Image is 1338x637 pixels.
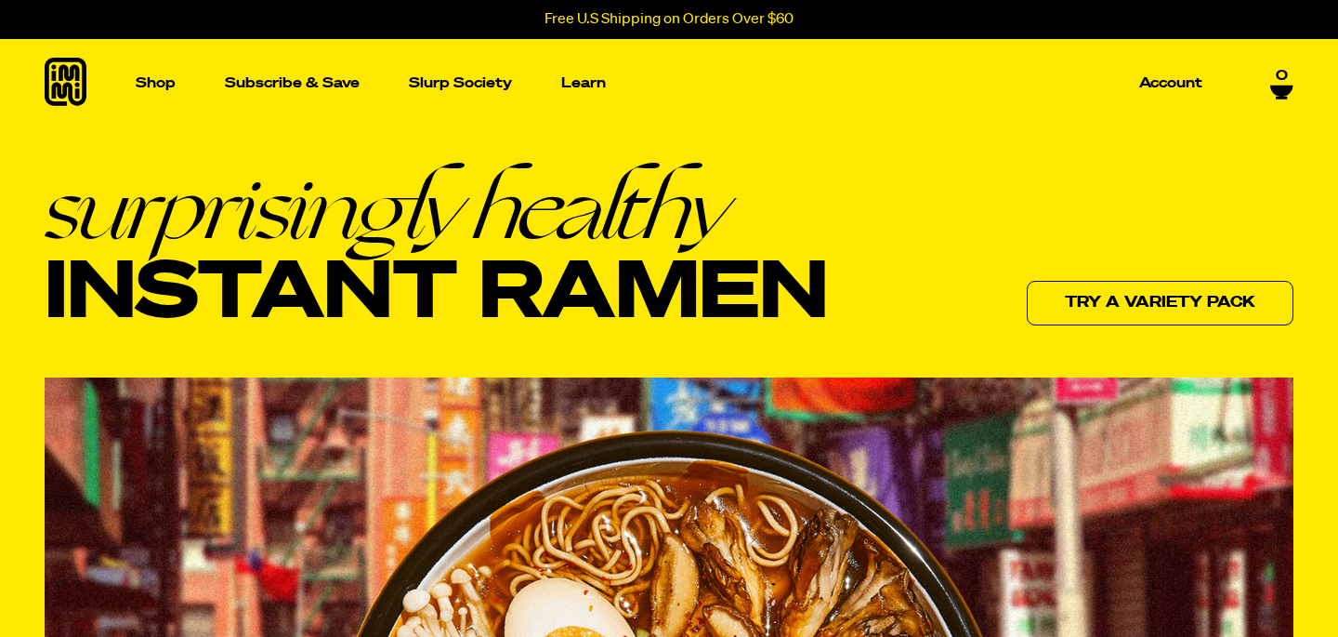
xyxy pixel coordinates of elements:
[217,69,367,98] a: Subscribe & Save
[136,76,176,90] p: Shop
[128,39,1210,127] nav: Main navigation
[225,76,360,90] p: Subscribe & Save
[1139,76,1202,90] p: Account
[45,165,828,252] em: surprisingly healthy
[45,165,828,338] h1: Instant Ramen
[401,69,519,98] a: Slurp Society
[554,39,613,127] a: Learn
[1027,281,1293,325] a: Try a variety pack
[128,39,183,127] a: Shop
[409,76,512,90] p: Slurp Society
[544,11,794,28] p: Free U.S Shipping on Orders Over $60
[561,76,606,90] p: Learn
[1270,68,1293,100] a: 0
[1276,68,1288,85] span: 0
[1132,69,1210,98] a: Account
